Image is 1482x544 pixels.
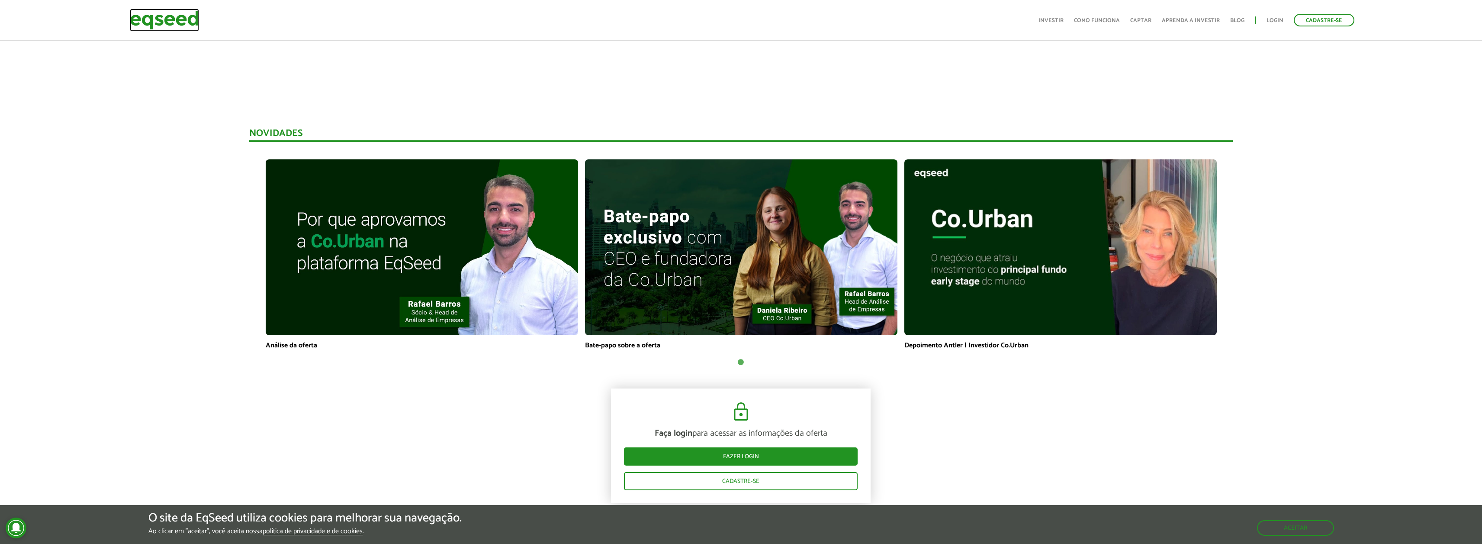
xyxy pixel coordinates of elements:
[263,528,363,535] a: política de privacidade e de cookies
[1130,18,1151,23] a: Captar
[148,512,462,525] h5: O site da EqSeed utiliza cookies para melhorar sua navegação.
[655,426,692,440] strong: Faça login
[730,402,752,422] img: cadeado.svg
[1074,18,1120,23] a: Como funciona
[249,129,1233,142] div: Novidades
[148,527,462,535] p: Ao clicar em "aceitar", você aceita nossa .
[1267,18,1283,23] a: Login
[130,9,199,32] img: EqSeed
[1294,14,1354,26] a: Cadastre-se
[266,159,578,335] img: maxresdefault.jpg
[624,428,858,439] p: para acessar as informações da oferta
[585,159,897,335] img: maxresdefault.jpg
[904,159,1217,335] img: maxresdefault.jpg
[1162,18,1220,23] a: Aprenda a investir
[1038,18,1064,23] a: Investir
[1257,520,1334,536] button: Aceitar
[1230,18,1244,23] a: Blog
[624,447,858,466] a: Fazer login
[266,341,578,350] p: Análise da oferta
[904,341,1217,350] p: Depoimento Antler | Investidor Co.Urban
[736,358,745,367] button: 1 of 1
[624,472,858,490] a: Cadastre-se
[585,341,897,350] p: Bate-papo sobre a oferta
